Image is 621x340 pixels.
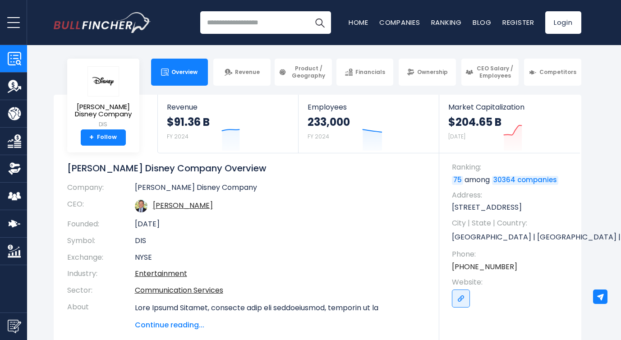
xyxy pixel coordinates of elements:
p: [GEOGRAPHIC_DATA] | [GEOGRAPHIC_DATA] | US [452,230,572,244]
a: Ranking [431,18,462,27]
span: City | State | Country: [452,218,572,228]
p: among [452,175,572,185]
a: Go to homepage [54,12,151,33]
strong: $204.65 B [448,115,501,129]
a: +Follow [81,129,126,146]
th: Sector: [67,282,135,299]
a: Overview [151,59,208,86]
a: [PERSON_NAME] Disney Company DIS [74,66,133,129]
a: Market Capitalization $204.65 B [DATE] [439,95,580,153]
a: Companies [379,18,420,27]
a: Go to link [452,289,470,308]
span: Continue reading... [135,320,426,331]
a: Register [502,18,534,27]
a: Financials [336,59,394,86]
span: Overview [171,69,198,76]
th: Industry: [67,266,135,282]
span: Product / Geography [289,65,328,79]
span: Address: [452,190,572,200]
span: Competitors [539,69,576,76]
span: Employees [308,103,430,111]
span: Market Capitalization [448,103,571,111]
span: Phone: [452,249,572,259]
a: Ownership [399,59,456,86]
p: [STREET_ADDRESS] [452,202,572,212]
td: NYSE [135,249,426,266]
h1: [PERSON_NAME] Disney Company Overview [67,162,426,174]
a: Home [349,18,368,27]
th: Company: [67,183,135,196]
strong: 233,000 [308,115,350,129]
img: Bullfincher logo [54,12,151,33]
span: Ownership [417,69,448,76]
span: Revenue [167,103,289,111]
a: ceo [153,200,213,211]
th: Exchange: [67,249,135,266]
th: Symbol: [67,233,135,249]
td: [PERSON_NAME] Disney Company [135,183,426,196]
small: FY 2024 [167,133,189,140]
span: Financials [355,69,385,76]
strong: + [89,133,94,142]
span: Website: [452,277,572,287]
th: Founded: [67,216,135,233]
span: Revenue [235,69,260,76]
a: [PHONE_NUMBER] [452,262,517,272]
img: Ownership [8,162,21,175]
span: Ranking: [452,162,572,172]
a: Revenue $91.36 B FY 2024 [158,95,298,153]
a: Revenue [213,59,271,86]
img: robert-a-iger.jpg [135,200,147,212]
small: DIS [74,120,132,129]
th: About [67,299,135,331]
td: [DATE] [135,216,426,233]
td: DIS [135,233,426,249]
strong: $91.36 B [167,115,210,129]
button: Search [308,11,331,34]
span: [PERSON_NAME] Disney Company [74,103,132,118]
a: Login [545,11,581,34]
small: FY 2024 [308,133,329,140]
a: Communication Services [135,285,223,295]
a: Entertainment [135,268,187,279]
a: Employees 233,000 FY 2024 [299,95,439,153]
a: 75 [452,176,463,185]
small: [DATE] [448,133,465,140]
th: CEO: [67,196,135,216]
a: 30364 companies [492,176,558,185]
a: Competitors [524,59,581,86]
span: CEO Salary / Employees [476,65,515,79]
a: Product / Geography [275,59,332,86]
a: CEO Salary / Employees [461,59,519,86]
a: Blog [473,18,492,27]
